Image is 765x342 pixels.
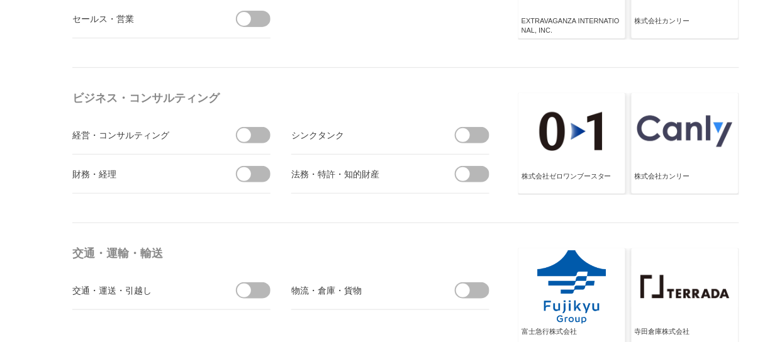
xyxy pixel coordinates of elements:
div: セールス・営業 [72,11,214,26]
h4: ビジネス・コンサルティング [72,87,494,109]
div: 株式会社ゼロワンブースター [522,172,622,192]
div: 物流・倉庫・貨物 [291,282,433,298]
div: 法務・特許・知的財産 [291,166,433,182]
div: 交通・運送・引越し [72,282,214,298]
div: シンクタンク [291,127,433,143]
div: 経営・コンサルティング [72,127,214,143]
div: 財務・経理 [72,166,214,182]
div: 株式会社カンリー [635,16,735,36]
div: 株式会社カンリー [635,172,735,192]
div: EXTRAVAGANZA INTERNATIONAL, INC. [522,16,622,36]
h4: 交通・運輸・輸送 [72,242,494,265]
